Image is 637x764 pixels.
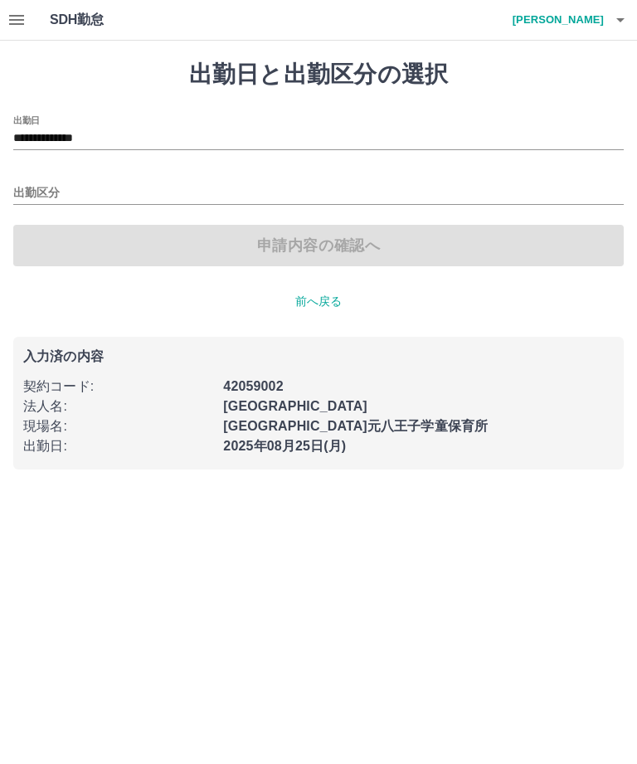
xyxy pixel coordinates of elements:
[23,397,213,416] p: 法人名 :
[223,379,283,393] b: 42059002
[13,293,624,310] p: 前へ戻る
[223,419,488,433] b: [GEOGRAPHIC_DATA]元八王子学童保育所
[23,436,213,456] p: 出勤日 :
[223,399,367,413] b: [GEOGRAPHIC_DATA]
[23,377,213,397] p: 契約コード :
[13,114,40,126] label: 出勤日
[23,350,614,363] p: 入力済の内容
[13,61,624,89] h1: 出勤日と出勤区分の選択
[223,439,346,453] b: 2025年08月25日(月)
[23,416,213,436] p: 現場名 :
